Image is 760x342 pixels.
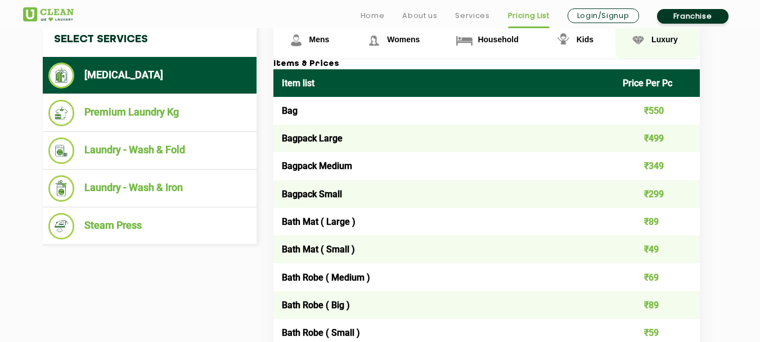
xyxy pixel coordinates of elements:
[48,100,251,126] li: Premium Laundry Kg
[614,180,700,208] td: ₹299
[309,35,330,44] span: Mens
[48,63,251,88] li: [MEDICAL_DATA]
[478,35,518,44] span: Household
[614,97,700,125] td: ₹550
[273,208,615,236] td: Bath Mat ( Large )
[273,236,615,263] td: Bath Mat ( Small )
[48,63,75,88] img: Dry Cleaning
[43,22,257,57] h4: Select Services
[273,291,615,319] td: Bath Robe ( Big )
[48,137,251,164] li: Laundry - Wash & Fold
[273,180,615,208] td: Bagpack Small
[273,152,615,180] td: Bagpack Medium
[402,9,437,23] a: About us
[23,7,74,21] img: UClean Laundry and Dry Cleaning
[614,208,700,236] td: ₹89
[273,97,615,125] td: Bag
[361,9,385,23] a: Home
[273,69,615,97] th: Item list
[48,100,75,126] img: Premium Laundry Kg
[628,30,648,50] img: Luxury
[614,125,700,152] td: ₹499
[577,35,593,44] span: Kids
[614,152,700,180] td: ₹349
[614,69,700,97] th: Price Per Pc
[286,30,306,50] img: Mens
[455,30,474,50] img: Household
[273,59,700,69] h3: Items & Prices
[273,125,615,152] td: Bagpack Large
[387,35,420,44] span: Womens
[614,236,700,263] td: ₹49
[48,213,251,239] li: Steam Press
[455,9,489,23] a: Services
[568,8,639,23] a: Login/Signup
[48,213,75,239] img: Steam Press
[48,137,75,164] img: Laundry - Wash & Fold
[508,9,550,23] a: Pricing List
[651,35,678,44] span: Luxury
[554,30,573,50] img: Kids
[364,30,384,50] img: Womens
[48,175,75,202] img: Laundry - Wash & Iron
[614,263,700,291] td: ₹69
[614,291,700,319] td: ₹89
[657,9,728,24] a: Franchise
[273,263,615,291] td: Bath Robe ( Medium )
[48,175,251,202] li: Laundry - Wash & Iron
